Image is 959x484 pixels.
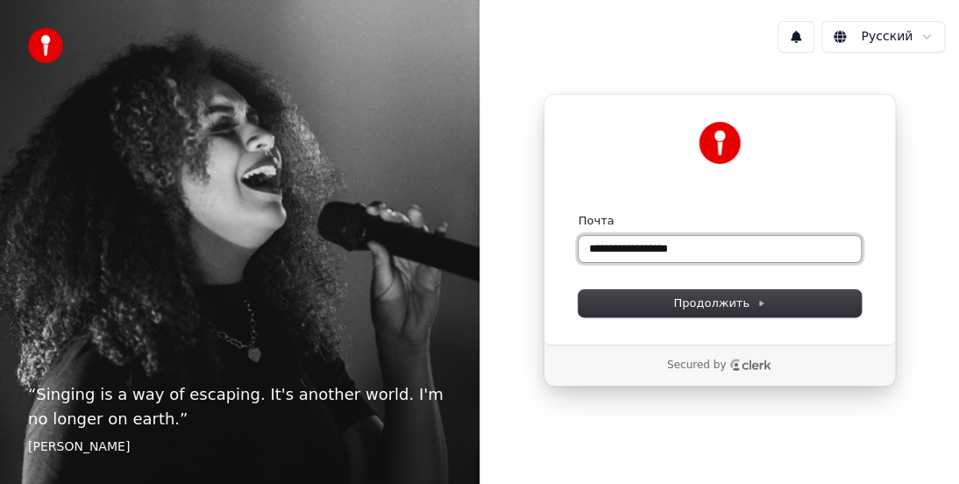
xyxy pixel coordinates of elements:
img: Youka [699,122,741,164]
img: youka [28,28,63,63]
label: Почта [579,213,614,229]
a: Clerk logo [729,359,771,371]
footer: [PERSON_NAME] [28,438,451,456]
p: “ Singing is a way of escaping. It's another world. I'm no longer on earth. ” [28,382,451,431]
span: Продолжить [673,295,765,311]
p: Secured by [667,359,726,373]
button: Продолжить [579,290,861,317]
